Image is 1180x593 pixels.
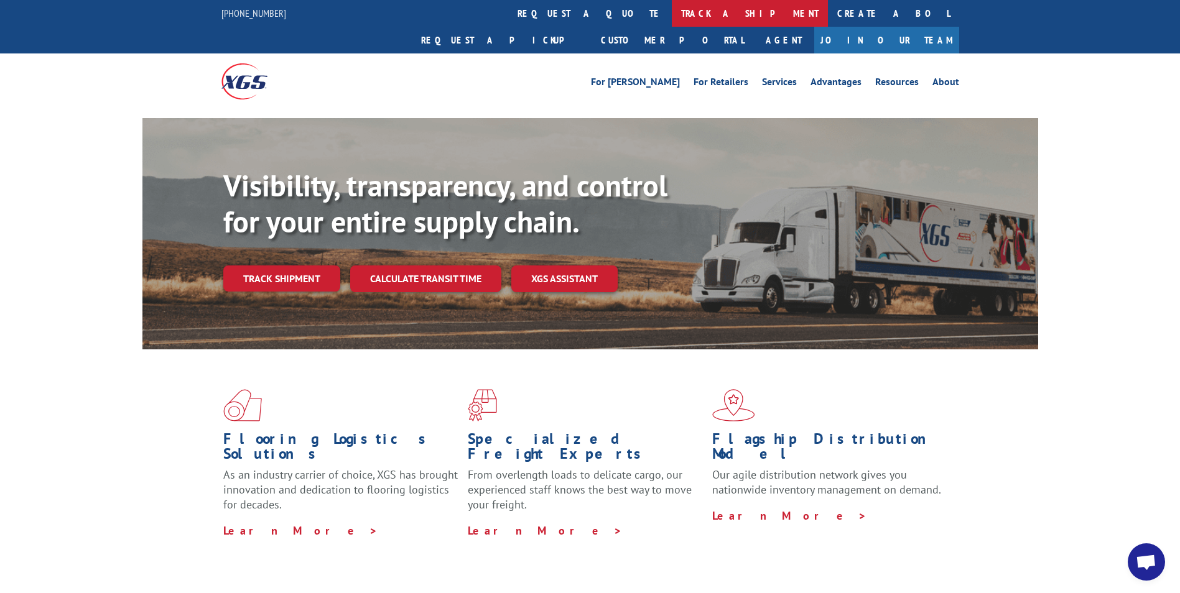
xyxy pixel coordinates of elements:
[592,27,753,53] a: Customer Portal
[412,27,592,53] a: Request a pickup
[468,523,623,538] a: Learn More >
[223,389,262,421] img: xgs-icon-total-supply-chain-intelligence-red
[875,77,919,91] a: Resources
[591,77,680,91] a: For [PERSON_NAME]
[712,508,867,523] a: Learn More >
[221,7,286,19] a: [PHONE_NUMBER]
[1128,543,1165,581] div: Open chat
[712,467,941,497] span: Our agile distribution network gives you nationwide inventory management on demand.
[811,77,862,91] a: Advantages
[468,389,497,421] img: xgs-icon-focused-on-flooring-red
[468,431,703,467] h1: Specialized Freight Experts
[753,27,814,53] a: Agent
[762,77,797,91] a: Services
[223,166,667,241] b: Visibility, transparency, and control for your entire supply chain.
[511,265,618,292] a: XGS ASSISTANT
[694,77,748,91] a: For Retailers
[932,77,959,91] a: About
[350,265,501,292] a: Calculate transit time
[712,389,755,421] img: xgs-icon-flagship-distribution-model-red
[468,467,703,523] p: From overlength loads to delicate cargo, our experienced staff knows the best way to move your fr...
[223,431,458,467] h1: Flooring Logistics Solutions
[223,467,458,512] span: As an industry carrier of choice, XGS has brought innovation and dedication to flooring logistics...
[223,265,340,292] a: Track shipment
[223,523,378,538] a: Learn More >
[814,27,959,53] a: Join Our Team
[712,431,947,467] h1: Flagship Distribution Model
